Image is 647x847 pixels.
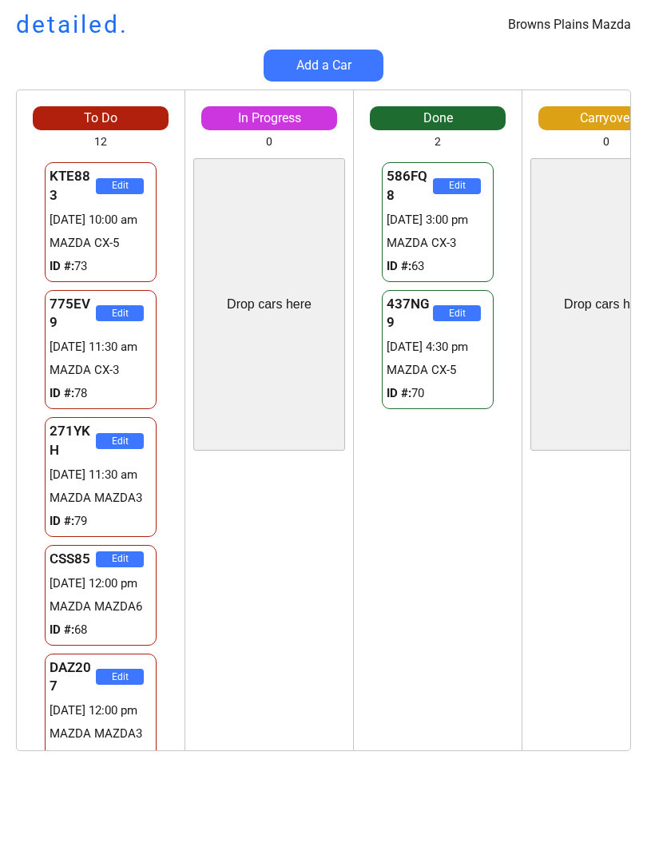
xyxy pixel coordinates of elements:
[50,598,152,615] div: MAZDA MAZDA6
[50,235,152,252] div: MAZDA CX-5
[201,109,337,127] div: In Progress
[266,134,272,150] div: 0
[33,109,169,127] div: To Do
[50,750,74,764] strong: ID #:
[96,305,144,321] button: Edit
[508,16,631,34] div: Browns Plains Mazda
[50,490,152,507] div: MAZDA MAZDA3
[50,212,152,229] div: [DATE] 10:00 am
[50,513,152,530] div: 79
[50,467,152,483] div: [DATE] 11:30 am
[387,167,433,205] div: 586FQ8
[50,339,152,356] div: [DATE] 11:30 am
[50,575,152,592] div: [DATE] 12:00 pm
[16,8,129,42] h1: detailed.
[387,258,489,275] div: 63
[94,134,107,150] div: 12
[50,259,74,273] strong: ID #:
[387,362,489,379] div: MAZDA CX-5
[50,167,96,205] div: KTE883
[50,362,152,379] div: MAZDA CX-3
[387,295,433,333] div: 437NG9
[50,386,74,400] strong: ID #:
[50,295,96,333] div: 775EV9
[50,385,152,402] div: 78
[387,339,489,356] div: [DATE] 4:30 pm
[50,514,74,528] strong: ID #:
[370,109,506,127] div: Done
[50,550,96,569] div: CSS85
[433,178,481,194] button: Edit
[50,726,152,742] div: MAZDA MAZDA3
[387,386,411,400] strong: ID #:
[96,669,144,685] button: Edit
[227,296,312,313] div: Drop cars here
[50,622,152,638] div: 68
[603,134,609,150] div: 0
[96,551,144,567] button: Edit
[387,212,489,229] div: [DATE] 3:00 pm
[50,702,152,719] div: [DATE] 12:00 pm
[96,433,144,449] button: Edit
[50,258,152,275] div: 73
[50,749,152,765] div: 74
[387,385,489,402] div: 70
[50,422,96,460] div: 271YKH
[50,622,74,637] strong: ID #:
[387,235,489,252] div: MAZDA CX-3
[264,50,383,82] button: Add a Car
[433,305,481,321] button: Edit
[50,658,96,697] div: DAZ207
[96,178,144,194] button: Edit
[435,134,441,150] div: 2
[387,259,411,273] strong: ID #:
